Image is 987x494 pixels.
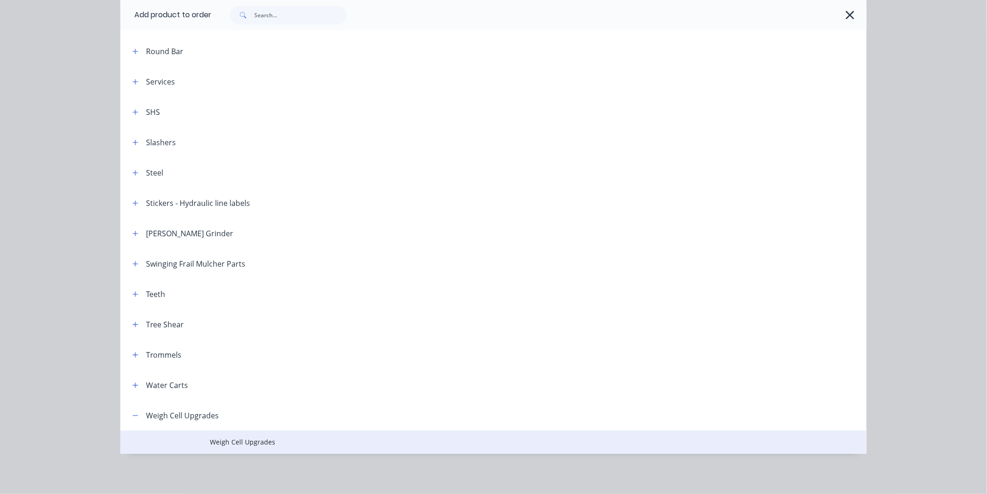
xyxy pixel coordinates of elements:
input: Search... [254,6,347,24]
div: Swinging Frail Mulcher Parts [146,258,245,269]
div: SHS [146,106,160,118]
div: Weigh Cell Upgrades [146,410,219,421]
div: Stickers - Hydraulic line labels [146,198,250,209]
span: Weigh Cell Upgrades [210,437,735,447]
div: Round Bar [146,46,183,57]
div: Slashers [146,137,176,148]
div: Steel [146,167,163,178]
div: Tree Shear [146,319,184,330]
div: Trommels [146,349,181,360]
div: Teeth [146,289,165,300]
div: Services [146,76,175,87]
div: [PERSON_NAME] Grinder [146,228,233,239]
div: Water Carts [146,380,188,391]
